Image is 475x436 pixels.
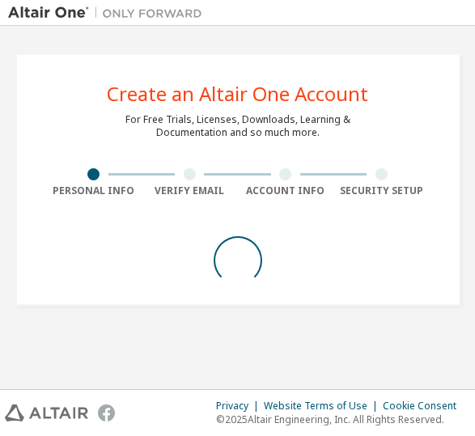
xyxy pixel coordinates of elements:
[238,184,334,197] div: Account Info
[107,84,368,104] div: Create an Altair One Account
[125,113,350,139] div: For Free Trials, Licenses, Downloads, Learning & Documentation and so much more.
[333,184,430,197] div: Security Setup
[216,413,466,426] p: © 2025 Altair Engineering, Inc. All Rights Reserved.
[216,400,264,413] div: Privacy
[264,400,383,413] div: Website Terms of Use
[5,404,88,421] img: altair_logo.svg
[8,5,210,21] img: Altair One
[142,184,238,197] div: Verify Email
[98,404,115,421] img: facebook.svg
[383,400,466,413] div: Cookie Consent
[46,184,142,197] div: Personal Info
